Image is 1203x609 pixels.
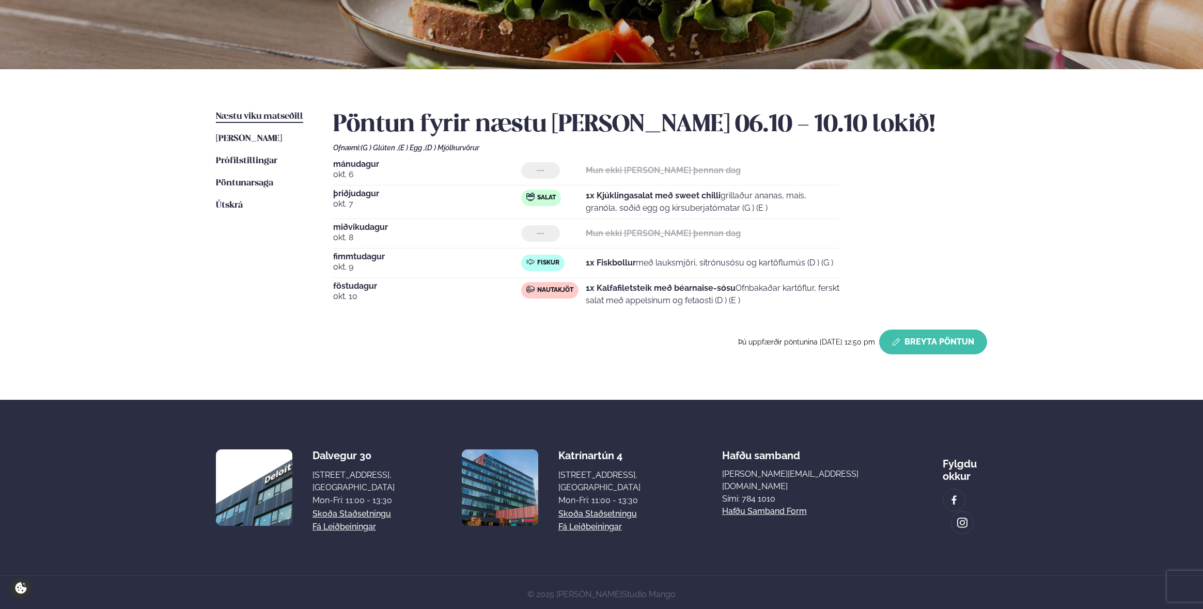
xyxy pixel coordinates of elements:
[313,521,376,533] a: Fá leiðbeiningar
[216,177,273,190] a: Pöntunarsaga
[586,191,721,200] strong: 1x Kjúklingasalat með sweet chilli
[526,258,535,266] img: fish.svg
[333,160,521,168] span: mánudagur
[586,257,833,269] p: með lauksmjöri, sítrónusósu og kartöflumús (D ) (G )
[879,330,987,354] button: Breyta Pöntun
[333,231,521,244] span: okt. 8
[537,286,573,294] span: Nautakjöt
[216,199,243,212] a: Útskrá
[333,282,521,290] span: föstudagur
[722,441,800,462] span: Hafðu samband
[313,508,391,520] a: Skoða staðsetningu
[586,190,839,214] p: grillaður ananas, maís, granóla, soðið egg og kirsuberjatómatar (G ) (E )
[537,194,556,202] span: Salat
[558,508,637,520] a: Skoða staðsetningu
[558,449,640,462] div: Katrínartún 4
[216,449,292,526] img: image alt
[216,157,277,165] span: Prófílstillingar
[333,111,987,139] h2: Pöntun fyrir næstu [PERSON_NAME] 06.10 - 10.10 lokið!
[216,111,303,123] a: Næstu viku matseðill
[537,229,544,238] span: ---
[526,193,535,201] img: salad.svg
[622,589,676,599] a: Studio Mango
[333,144,987,152] div: Ofnæmi:
[425,144,479,152] span: (D ) Mjólkurvörur
[537,166,544,175] span: ---
[333,168,521,181] span: okt. 6
[722,493,861,505] p: Sími: 784 1010
[313,469,395,494] div: [STREET_ADDRESS], [GEOGRAPHIC_DATA]
[333,253,521,261] span: fimmtudagur
[333,290,521,303] span: okt. 10
[951,512,973,534] a: image alt
[526,285,535,293] img: beef.svg
[527,589,676,599] span: © 2025 [PERSON_NAME]
[216,134,282,143] span: [PERSON_NAME]
[586,228,741,238] strong: Mun ekki [PERSON_NAME] þennan dag
[333,198,521,210] span: okt. 7
[558,494,640,507] div: Mon-Fri: 11:00 - 13:30
[586,283,736,293] strong: 1x Kalfafiletsteik með béarnaise-sósu
[722,468,861,493] a: [PERSON_NAME][EMAIL_ADDRESS][DOMAIN_NAME]
[537,259,559,267] span: Fiskur
[361,144,398,152] span: (G ) Glúten ,
[216,179,273,188] span: Pöntunarsaga
[586,165,741,175] strong: Mun ekki [PERSON_NAME] þennan dag
[738,338,875,346] span: Þú uppfærðir pöntunina [DATE] 12:50 pm
[216,201,243,210] span: Útskrá
[586,282,839,307] p: Ofnbakaðar kartöflur, ferskt salat með appelsínum og fetaosti (D ) (E )
[957,517,968,529] img: image alt
[10,577,32,599] a: Cookie settings
[333,261,521,273] span: okt. 9
[722,505,807,518] a: Hafðu samband form
[586,258,636,268] strong: 1x Fiskbollur
[216,112,303,121] span: Næstu viku matseðill
[462,449,538,526] img: image alt
[943,449,987,482] div: Fylgdu okkur
[333,190,521,198] span: þriðjudagur
[558,469,640,494] div: [STREET_ADDRESS], [GEOGRAPHIC_DATA]
[216,155,277,167] a: Prófílstillingar
[558,521,622,533] a: Fá leiðbeiningar
[216,133,282,145] a: [PERSON_NAME]
[943,489,965,511] a: image alt
[398,144,425,152] span: (E ) Egg ,
[333,223,521,231] span: miðvikudagur
[313,449,395,462] div: Dalvegur 30
[313,494,395,507] div: Mon-Fri: 11:00 - 13:30
[948,494,960,506] img: image alt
